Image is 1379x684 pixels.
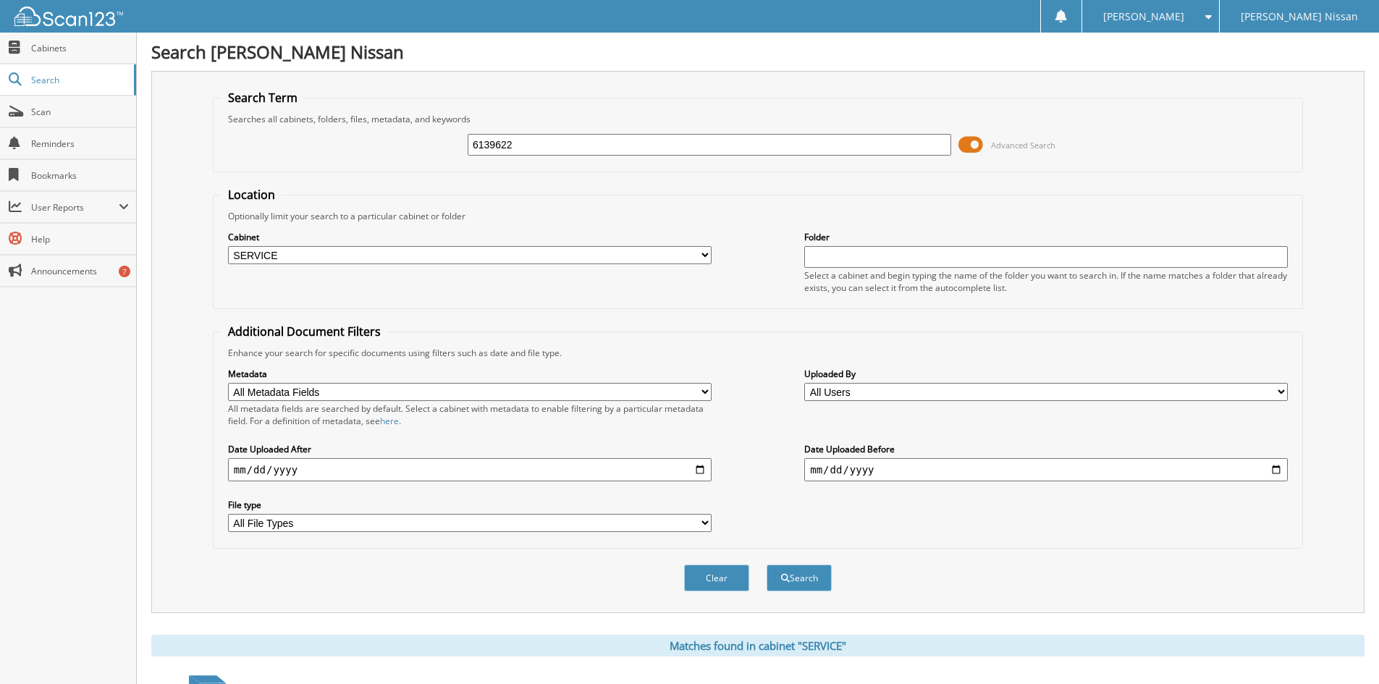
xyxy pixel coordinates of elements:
[767,565,832,591] button: Search
[804,269,1288,294] div: Select a cabinet and begin typing the name of the folder you want to search in. If the name match...
[31,138,129,150] span: Reminders
[221,113,1295,125] div: Searches all cabinets, folders, files, metadata, and keywords
[119,266,130,277] div: 7
[221,347,1295,359] div: Enhance your search for specific documents using filters such as date and file type.
[1241,12,1358,21] span: [PERSON_NAME] Nissan
[151,40,1365,64] h1: Search [PERSON_NAME] Nissan
[228,499,712,511] label: File type
[221,210,1295,222] div: Optionally limit your search to a particular cabinet or folder
[804,368,1288,380] label: Uploaded By
[221,90,305,106] legend: Search Term
[380,415,399,427] a: here
[804,458,1288,481] input: end
[221,324,388,339] legend: Additional Document Filters
[991,140,1055,151] span: Advanced Search
[151,635,1365,656] div: Matches found in cabinet "SERVICE"
[804,231,1288,243] label: Folder
[31,169,129,182] span: Bookmarks
[684,565,749,591] button: Clear
[221,187,282,203] legend: Location
[31,42,129,54] span: Cabinets
[228,458,712,481] input: start
[228,231,712,243] label: Cabinet
[31,201,119,214] span: User Reports
[14,7,123,26] img: scan123-logo-white.svg
[31,233,129,245] span: Help
[1103,12,1184,21] span: [PERSON_NAME]
[31,74,127,86] span: Search
[31,265,129,277] span: Announcements
[31,106,129,118] span: Scan
[228,368,712,380] label: Metadata
[228,402,712,427] div: All metadata fields are searched by default. Select a cabinet with metadata to enable filtering b...
[228,443,712,455] label: Date Uploaded After
[804,443,1288,455] label: Date Uploaded Before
